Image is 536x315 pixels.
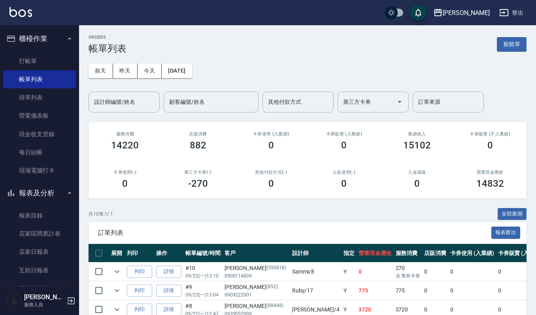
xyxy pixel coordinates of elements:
img: Logo [9,7,32,17]
p: 共 10 筆, 1 / 1 [89,210,113,217]
td: 270 [394,262,423,281]
td: 0 [448,281,496,300]
a: 詳情 [156,266,181,278]
h3: 0 [341,140,347,151]
th: 卡券使用 (入業績) [448,244,496,262]
a: 現場電腦打卡 [3,161,76,180]
button: 全部展開 [498,208,527,220]
button: 列印 [127,266,152,278]
th: 服務消費 [394,244,423,262]
a: 店家區間累計表 [3,225,76,243]
a: 店家日報表 [3,243,76,261]
button: expand row [111,285,123,296]
td: 0 [422,281,448,300]
th: 指定 [342,244,357,262]
a: 報表匯出 [491,229,521,236]
p: (852) [266,283,278,291]
button: 報表及分析 [3,183,76,203]
p: 服務人員 [24,301,64,308]
th: 店販消費 [422,244,448,262]
a: 打帳單 [3,52,76,70]
h3: 0 [122,178,128,189]
td: 775 [357,281,394,300]
td: 0 [448,262,496,281]
th: 營業現金應收 [357,244,394,262]
h2: 卡券使用 (入業績) [244,131,298,137]
a: 新開單 [497,40,527,48]
a: 每日結帳 [3,143,76,161]
h2: 卡券販賣 (入業績) [317,131,371,137]
h3: 15102 [403,140,431,151]
a: 營業儀表板 [3,107,76,125]
button: expand row [111,266,123,277]
button: 新開單 [497,37,527,52]
span: 訂單列表 [98,229,491,237]
td: Ruby /17 [290,281,342,300]
td: Y [342,281,357,300]
h3: -270 [188,178,208,189]
a: 報表目錄 [3,206,76,225]
h2: ORDERS [89,35,126,40]
button: Open [393,96,406,108]
div: [PERSON_NAME] [225,264,288,272]
td: #10 [183,262,223,281]
p: 0909222001 [225,291,288,298]
td: Sammi /8 [290,262,342,281]
td: Y [342,262,357,281]
td: 0 [357,262,394,281]
p: 0900114809 [225,272,288,279]
a: 現金收支登錄 [3,125,76,143]
p: 09/22 (一) 13:10 [185,272,221,279]
th: 操作 [154,244,183,262]
a: 掛單列表 [3,88,76,107]
button: 登出 [496,6,527,20]
a: 互助排行榜 [3,279,76,298]
h3: 14220 [111,140,139,151]
h3: 服務消費 [98,131,152,137]
div: [PERSON_NAME] [443,8,490,18]
button: 報表匯出 [491,227,521,239]
button: 今天 [138,64,162,78]
a: 帳單列表 [3,70,76,88]
p: 09/22 (一) 13:04 [185,291,221,298]
th: 列印 [125,244,154,262]
button: 櫃檯作業 [3,28,76,49]
h3: 0 [341,178,347,189]
h2: 營業現金應收 [463,170,517,175]
div: [PERSON_NAME] [225,283,288,291]
h2: 店販消費 [171,131,225,137]
h3: 882 [190,140,206,151]
p: (88448) [266,302,283,310]
button: save [410,5,426,21]
a: 詳情 [156,285,181,297]
td: #9 [183,281,223,300]
h2: 其他付款方式(-) [244,170,298,175]
td: 0 [422,262,448,281]
h3: 0 [268,178,274,189]
h5: [PERSON_NAME] [24,293,64,301]
th: 客戶 [223,244,290,262]
h3: 0 [487,140,493,151]
button: [DATE] [162,64,192,78]
img: Person [6,293,22,309]
th: 帳單編號/時間 [183,244,223,262]
h3: 0 [414,178,420,189]
h2: 入金儲值 [390,170,444,175]
p: 含 舊有卡券 [396,272,421,279]
h2: 卡券販賣 (不入業績) [463,131,517,137]
th: 設計師 [290,244,342,262]
div: [PERSON_NAME] [225,302,288,310]
button: 前天 [89,64,113,78]
h2: 入金使用(-) [317,170,371,175]
button: [PERSON_NAME] [430,5,493,21]
a: 互助日報表 [3,261,76,279]
h3: 14832 [476,178,504,189]
h2: 業績收入 [390,131,444,137]
p: (550818) [266,264,286,272]
td: 775 [394,281,423,300]
h2: 第三方卡券(-) [171,170,225,175]
h3: 帳單列表 [89,43,126,54]
button: 昨天 [113,64,138,78]
h3: 0 [268,140,274,151]
th: 展開 [109,244,125,262]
